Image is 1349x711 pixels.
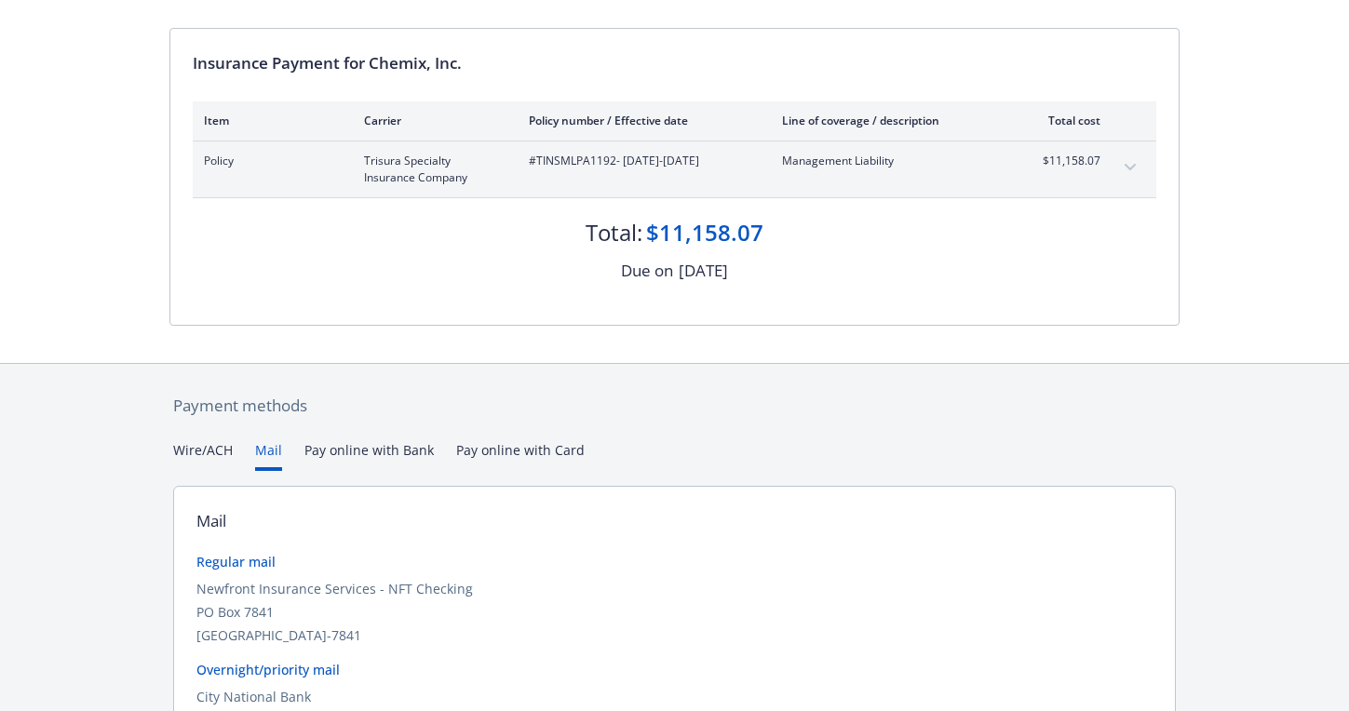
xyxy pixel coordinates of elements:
span: $11,158.07 [1031,153,1100,169]
div: Mail [196,509,226,533]
div: $11,158.07 [646,217,763,248]
span: Trisura Specialty Insurance Company [364,153,499,186]
button: Mail [255,440,282,471]
button: expand content [1115,153,1145,182]
span: Management Liability [782,153,1001,169]
div: Newfront Insurance Services - NFT Checking [196,579,1153,598]
div: PolicyTrisura Specialty Insurance Company#TINSMLPA1192- [DATE]-[DATE]Management Liability$11,158.... [193,141,1156,197]
div: Line of coverage / description [782,113,1001,128]
div: Policy number / Effective date [529,113,752,128]
span: Policy [204,153,334,169]
div: Payment methods [173,394,1176,418]
div: [DATE] [679,259,728,283]
div: Total: [586,217,642,248]
div: Total cost [1031,113,1100,128]
div: [GEOGRAPHIC_DATA]-7841 [196,625,1153,645]
div: PO Box 7841 [196,602,1153,622]
div: Item [204,113,334,128]
div: Due on [621,259,673,283]
span: #TINSMLPA1192 - [DATE]-[DATE] [529,153,752,169]
div: Regular mail [196,552,1153,571]
button: Wire/ACH [173,440,233,471]
div: Overnight/priority mail [196,660,1153,679]
div: Carrier [364,113,499,128]
button: Pay online with Card [456,440,585,471]
div: Insurance Payment for Chemix, Inc. [193,51,1156,75]
div: City National Bank [196,687,1153,706]
button: Pay online with Bank [304,440,434,471]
